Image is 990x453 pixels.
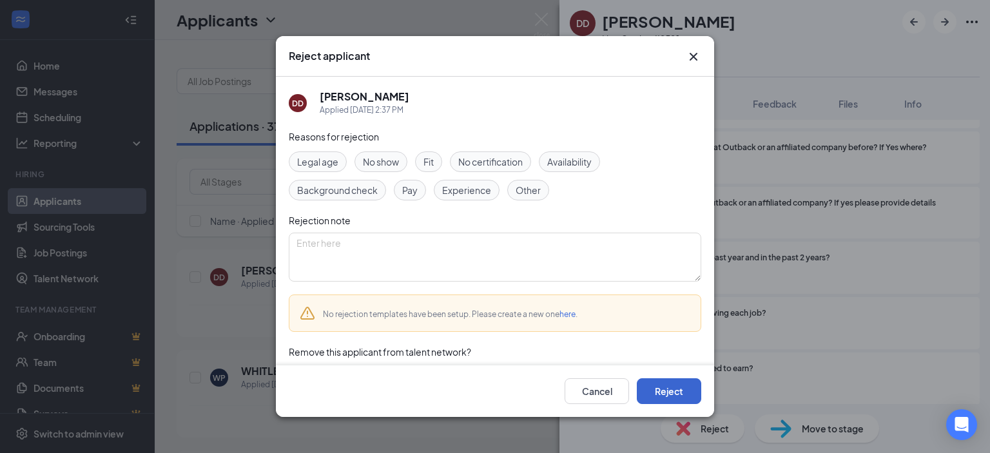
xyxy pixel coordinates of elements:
span: No certification [458,155,523,169]
span: No rejection templates have been setup. Please create a new one . [323,309,577,319]
div: DD [292,98,304,109]
button: Close [686,49,701,64]
span: Background check [297,183,378,197]
div: Applied [DATE] 2:37 PM [320,104,409,117]
span: Pay [402,183,418,197]
span: Reasons for rejection [289,131,379,142]
svg: Warning [300,305,315,321]
h5: [PERSON_NAME] [320,90,409,104]
span: Fit [423,155,434,169]
span: Remove this applicant from talent network? [289,346,471,358]
div: Open Intercom Messenger [946,409,977,440]
span: Rejection note [289,215,351,226]
h3: Reject applicant [289,49,370,63]
svg: Cross [686,49,701,64]
button: Reject [637,378,701,404]
span: Other [516,183,541,197]
span: Legal age [297,155,338,169]
button: Cancel [565,378,629,404]
span: Availability [547,155,592,169]
span: No show [363,155,399,169]
a: here [559,309,576,319]
span: Experience [442,183,491,197]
